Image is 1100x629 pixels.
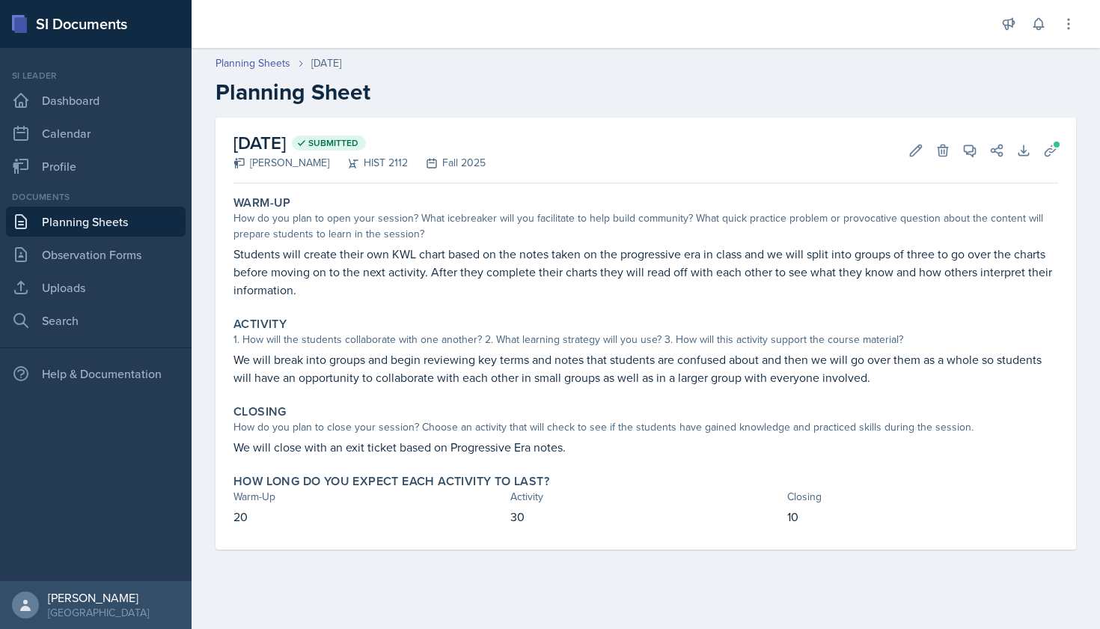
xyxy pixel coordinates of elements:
div: HIST 2112 [329,155,408,171]
p: We will close with an exit ticket based on Progressive Era notes. [233,438,1058,456]
div: [GEOGRAPHIC_DATA] [48,605,149,620]
a: Observation Forms [6,240,186,270]
div: [PERSON_NAME] [48,590,149,605]
div: [PERSON_NAME] [233,155,329,171]
p: We will break into groups and begin reviewing key terms and notes that students are confused abou... [233,350,1058,386]
div: Help & Documentation [6,359,186,389]
div: Closing [787,489,1058,505]
label: Closing [233,404,287,419]
label: Activity [233,317,287,332]
a: Calendar [6,118,186,148]
div: [DATE] [311,55,341,71]
h2: [DATE] [233,130,486,157]
p: 30 [510,508,781,526]
a: Planning Sheets [6,207,186,237]
label: How long do you expect each activity to last? [233,474,549,489]
div: Fall 2025 [408,155,486,171]
a: Uploads [6,273,186,303]
p: 20 [233,508,504,526]
div: Documents [6,190,186,204]
p: Students will create their own KWL chart based on the notes taken on the progressive era in class... [233,245,1058,299]
div: How do you plan to open your session? What icebreaker will you facilitate to help build community... [233,210,1058,242]
div: Warm-Up [233,489,504,505]
div: 1. How will the students collaborate with one another? 2. What learning strategy will you use? 3.... [233,332,1058,347]
a: Planning Sheets [216,55,290,71]
h2: Planning Sheet [216,79,1076,106]
p: 10 [787,508,1058,526]
a: Profile [6,151,186,181]
div: Si leader [6,69,186,82]
div: Activity [510,489,781,505]
span: Submitted [308,137,358,149]
div: How do you plan to close your session? Choose an activity that will check to see if the students ... [233,419,1058,435]
a: Dashboard [6,85,186,115]
label: Warm-Up [233,195,291,210]
a: Search [6,306,186,335]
